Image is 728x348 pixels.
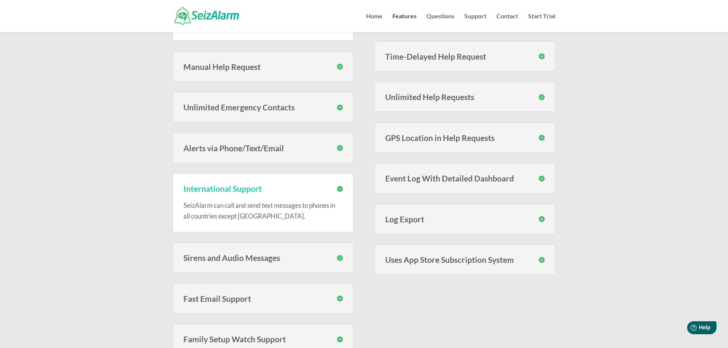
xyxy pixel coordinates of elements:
h3: GPS Location in Help Requests [385,134,545,142]
h3: Family Setup Watch Support [183,335,343,343]
h3: International Support [183,185,343,193]
h3: Time-Delayed Help Request [385,52,545,60]
a: Contact [496,13,518,32]
h3: Event Log With Detailed Dashboard [385,174,545,182]
h3: Sirens and Audio Messages [183,254,343,262]
h3: Manual Help Request [183,63,343,71]
a: Home [366,13,383,32]
img: SeizAlarm [174,7,239,24]
h3: Unlimited Emergency Contacts [183,103,343,111]
iframe: Help widget launcher [660,318,720,340]
a: Features [392,13,417,32]
p: SeizAlarm can call and send text messages to phones in all countries except [GEOGRAPHIC_DATA]. [183,200,343,221]
h3: Uses App Store Subscription System [385,256,545,264]
h3: Unlimited Help Requests [385,93,545,101]
h3: Fast Email Support [183,295,343,303]
a: Start Trial [528,13,555,32]
a: Support [464,13,486,32]
a: Questions [426,13,454,32]
h3: Alerts via Phone/Text/Email [183,144,343,152]
h3: Log Export [385,215,545,223]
